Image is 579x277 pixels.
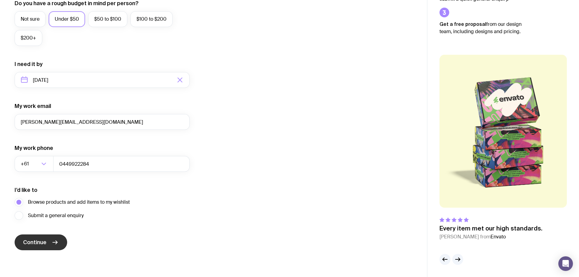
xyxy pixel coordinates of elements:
[15,61,43,68] label: I need it by
[23,239,47,246] span: Continue
[15,72,190,88] input: Select a target date
[558,256,573,271] div: Open Intercom Messenger
[21,156,30,172] span: +61
[28,212,84,219] span: Submit a general enquiry
[15,144,53,152] label: My work phone
[15,11,46,27] label: Not sure
[15,234,67,250] button: Continue
[15,114,190,130] input: you@email.com
[30,156,40,172] input: Search for option
[439,20,531,35] p: from our design team, including designs and pricing.
[491,234,506,240] span: Envato
[28,199,130,206] span: Browse products and add items to my wishlist
[15,30,42,46] label: $200+
[439,225,543,232] p: Every item met our high standards.
[15,156,53,172] div: Search for option
[130,11,173,27] label: $100 to $200
[439,233,543,241] cite: [PERSON_NAME] from
[439,21,486,27] strong: Get a free proposal
[15,186,37,194] label: I’d like to
[49,11,85,27] label: Under $50
[15,102,51,110] label: My work email
[53,156,190,172] input: 0400123456
[88,11,127,27] label: $50 to $100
